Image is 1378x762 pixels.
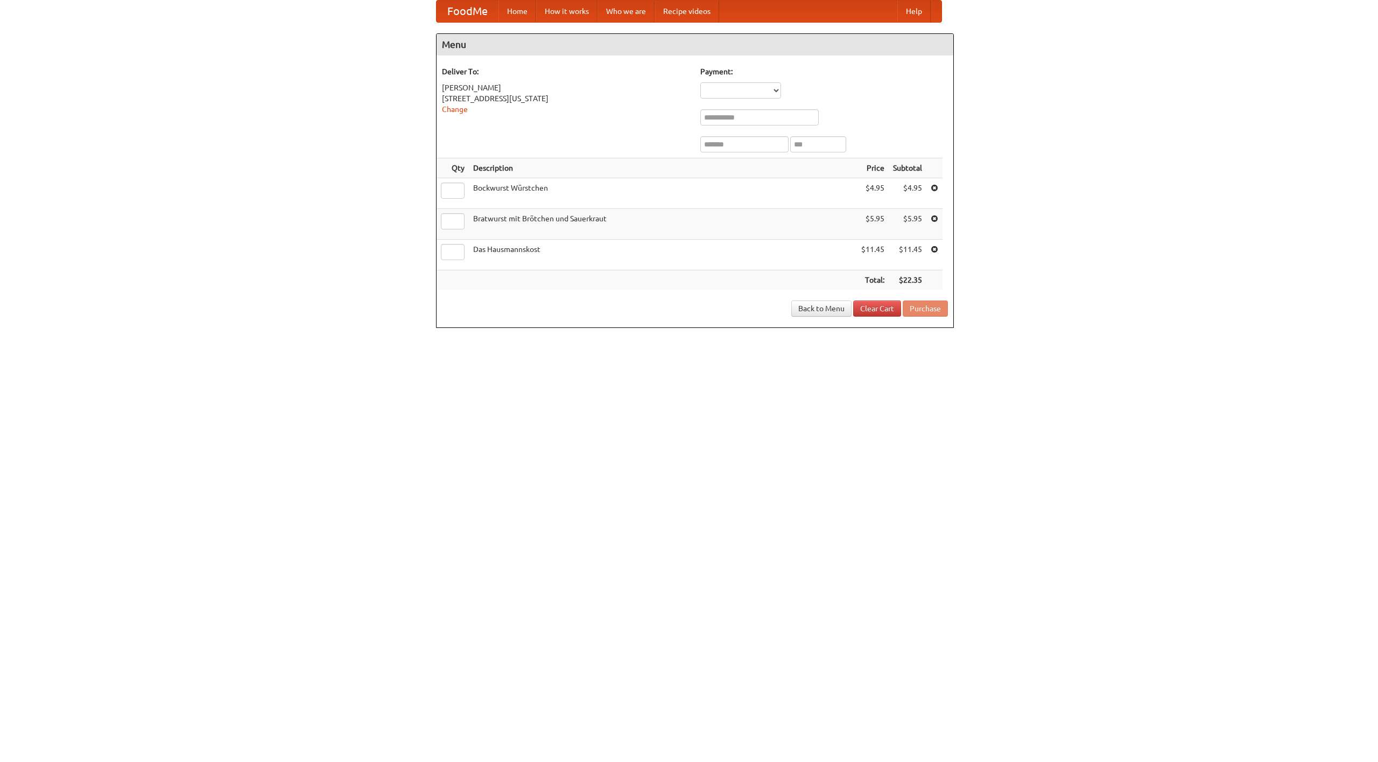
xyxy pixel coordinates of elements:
[437,34,953,55] h4: Menu
[889,209,926,240] td: $5.95
[857,270,889,290] th: Total:
[889,178,926,209] td: $4.95
[700,66,948,77] h5: Payment:
[857,240,889,270] td: $11.45
[897,1,931,22] a: Help
[442,105,468,114] a: Change
[655,1,719,22] a: Recipe videos
[469,178,857,209] td: Bockwurst Würstchen
[437,1,498,22] a: FoodMe
[857,158,889,178] th: Price
[469,209,857,240] td: Bratwurst mit Brötchen und Sauerkraut
[889,158,926,178] th: Subtotal
[437,158,469,178] th: Qty
[469,240,857,270] td: Das Hausmannskost
[857,209,889,240] td: $5.95
[498,1,536,22] a: Home
[903,300,948,317] button: Purchase
[469,158,857,178] th: Description
[442,93,690,104] div: [STREET_ADDRESS][US_STATE]
[536,1,597,22] a: How it works
[442,82,690,93] div: [PERSON_NAME]
[857,178,889,209] td: $4.95
[791,300,852,317] a: Back to Menu
[853,300,901,317] a: Clear Cart
[889,240,926,270] td: $11.45
[597,1,655,22] a: Who we are
[889,270,926,290] th: $22.35
[442,66,690,77] h5: Deliver To:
